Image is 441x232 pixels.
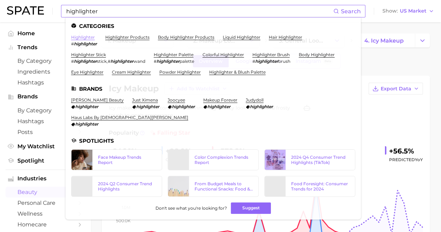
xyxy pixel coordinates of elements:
span: Ingredients [17,68,73,75]
span: Posts [17,129,73,135]
span: Trends [17,44,73,51]
a: Hashtags [6,77,85,88]
a: highlighter & blush palette [209,69,266,75]
div: Face Makeup Trends Report [98,155,156,165]
button: ShowUS Market [381,7,436,16]
span: Hashtags [17,118,73,125]
a: Spotlight [6,155,85,166]
span: Home [17,30,73,37]
div: +56.5% [389,145,423,157]
em: highlighter [74,41,97,46]
span: # [154,59,157,64]
a: Food Foresight: Consumer Trends for 2024 [264,176,355,197]
div: , [71,59,145,64]
a: highlighter products [105,35,150,40]
a: 2024 Q2 Consumer Trend Highlights [71,176,162,197]
a: highlighter brush [252,52,290,57]
span: My Watchlist [17,143,73,150]
em: highlighter [157,59,180,64]
a: highlighter palette [154,52,193,57]
a: cream highlighter [112,69,151,75]
a: by Category [6,105,85,116]
a: just ximena [132,97,158,103]
a: judydoll [246,97,264,103]
a: 4. icy makeup [358,33,415,47]
span: Industries [17,175,73,182]
em: highlighter [111,59,134,64]
span: by Category [17,107,73,114]
div: Color Complexion Trends Report [195,155,253,165]
img: SPATE [7,6,44,15]
span: US Market [400,9,426,13]
em: highlighter [255,59,278,64]
a: Posts [6,127,85,137]
span: stick [97,59,107,64]
a: Hashtags [6,116,85,127]
a: wellness [6,208,85,219]
li: Brands [71,86,355,92]
span: Brands [17,93,73,100]
a: [PERSON_NAME] beauty [71,97,124,103]
a: Color Complexion Trends Report [168,149,259,170]
span: YoY [415,157,423,162]
a: highlighter [71,35,95,40]
button: Change Category [415,33,430,47]
a: colorful highlighter [203,52,244,57]
span: Spotlight [17,157,73,164]
span: Don't see what you're looking for? [155,205,227,211]
a: beauty [6,187,85,197]
a: makeup forever [203,97,237,103]
a: powder highlighter [159,69,201,75]
div: 2024 Q2 Consumer Trend Highlights [98,181,156,192]
span: wellness [17,210,73,217]
a: Ingredients [6,66,85,77]
a: homecare [6,219,85,230]
button: Suggest [231,202,271,214]
div: 2024 Q4 Consumer Trend Highlights (TikTok) [291,155,349,165]
a: My Watchlist [6,141,85,152]
span: Export Data [381,86,411,92]
a: by Category [6,55,85,66]
span: Predicted [389,156,423,164]
span: Show [382,9,398,13]
span: wand [134,59,145,64]
span: Search [341,8,361,15]
span: personal care [17,200,73,206]
a: Home [6,28,85,39]
span: Hashtags [17,79,73,86]
a: body highlighter products [158,35,214,40]
span: beauty [17,189,73,195]
button: Trends [6,42,85,53]
em: highlighter [75,121,98,127]
span: 4. icy makeup [364,37,404,44]
a: personal care [6,197,85,208]
span: brush [278,59,290,64]
span: # [71,41,74,46]
span: # [108,59,111,64]
a: hair highlighter [269,35,302,40]
a: haus labs by [DEMOGRAPHIC_DATA][PERSON_NAME] [71,115,188,120]
span: by Category [17,58,73,64]
div: Food Foresight: Consumer Trends for 2024 [291,181,349,192]
span: # [252,59,255,64]
a: eye highlighter [71,69,104,75]
span: # [71,59,74,64]
em: highlighter [74,59,97,64]
span: homecare [17,221,73,228]
a: 2024 Q4 Consumer Trend Highlights (TikTok) [264,149,355,170]
button: Industries [6,173,85,184]
button: Brands [6,91,85,102]
input: Search here for a brand, industry, or ingredient [66,5,333,17]
em: highlighter [172,104,195,109]
a: highlighter stick [71,52,106,57]
li: Categories [71,23,355,29]
a: From Budget Meals to Functional Snacks: Food & Beverage Trends Shaping Consumer Behavior This Sch... [168,176,259,197]
a: joocyee [168,97,185,103]
em: highlighter [250,104,273,109]
a: liquid highlighter [223,35,260,40]
li: Spotlights [71,138,355,144]
div: From Budget Meals to Functional Snacks: Food & Beverage Trends Shaping Consumer Behavior This Sch... [195,181,253,192]
a: body highlighter [299,52,335,57]
a: Face Makeup Trends Report [71,149,162,170]
span: palette [180,59,194,64]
